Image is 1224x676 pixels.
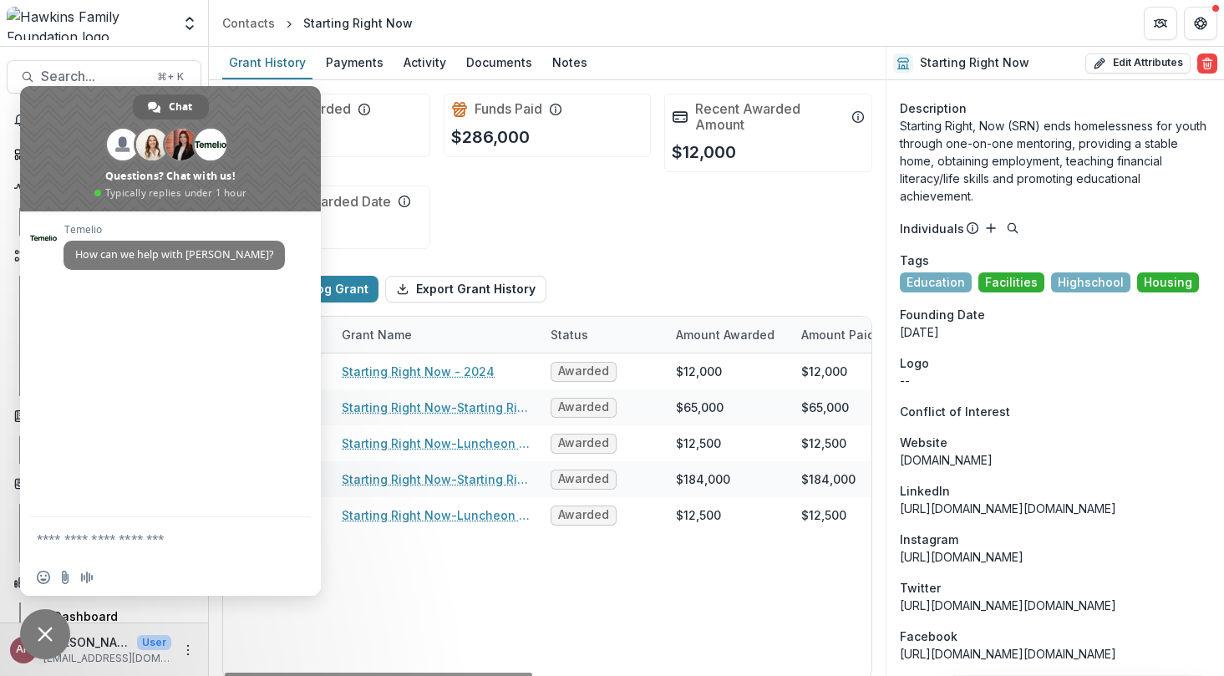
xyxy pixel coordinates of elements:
span: Instagram [900,531,958,548]
p: [EMAIL_ADDRESS][DOMAIN_NAME] [43,651,171,666]
div: Starting Right Now [303,14,413,32]
div: Dashboard [53,607,188,625]
span: Description [900,99,967,117]
button: Partners [1144,7,1177,40]
div: [URL][DOMAIN_NAME][DOMAIN_NAME] [900,500,1211,517]
div: Payments [319,50,390,74]
a: Starting Right Now - 2024 [342,363,495,380]
a: Activity [397,47,453,79]
h2: Funds Paid [475,101,542,117]
a: Notes [546,47,594,79]
span: Logo [900,354,929,372]
button: Edit Attributes [1085,53,1191,74]
h2: Starting Right Now [920,56,1029,70]
a: [DOMAIN_NAME] [900,453,993,467]
span: Facilities [985,276,1038,290]
div: $12,000 [676,363,722,380]
span: Temelio [63,224,285,236]
div: Status [541,317,666,353]
div: ⌘ + K [154,68,187,86]
span: Audio message [80,571,94,584]
div: Documents [460,50,539,74]
span: LinkedIn [900,482,950,500]
div: Amount Awarded [666,317,791,353]
span: Conflict of Interest [900,403,1010,420]
div: Grant Name [332,317,541,353]
div: $184,000 [801,470,856,488]
p: [PERSON_NAME] [43,633,130,651]
div: [URL][DOMAIN_NAME] [900,548,1211,566]
a: Documents [460,47,539,79]
a: Dashboard [27,602,201,630]
button: Open Contacts [7,470,201,497]
div: [DATE] [900,323,1211,341]
button: Search [1003,218,1023,238]
span: Founding Date [900,306,985,323]
button: Search... [7,60,201,94]
button: Open Data & Reporting [7,569,201,596]
a: Starting Right Now-Starting Right Now Facilities Grant 2023 [342,470,531,488]
span: Insert an emoji [37,571,50,584]
div: Angela Hawkins [16,644,31,655]
div: Amount Paid [791,317,917,353]
a: Starting Right Now-Luncheon 2023 [342,435,531,452]
div: $12,500 [676,435,721,452]
button: Open Activity [7,175,201,201]
a: Grant History [222,47,312,79]
button: Get Help [1184,7,1217,40]
span: Website [900,434,947,451]
div: $12,000 [801,363,847,380]
a: Starting Right Now-Luncheon 2022 [342,506,531,524]
span: Awarded [558,436,609,450]
p: Amount Paid [801,326,875,343]
img: Hawkins Family Foundation logo [7,7,171,40]
a: Contacts [216,11,282,35]
p: Starting Right, Now (SRN) ends homelessness for youth through one-on-one mentoring, providing a s... [900,117,1211,205]
p: Individuals [900,220,964,237]
div: Amount Awarded [666,326,785,343]
span: Twitter [900,579,941,597]
a: Starting Right Now-Starting Right Now Facilities Grant 2024 [342,399,531,416]
a: Payments [319,47,390,79]
h2: Recent Awarded Amount [695,101,845,133]
span: Awarded [558,400,609,414]
a: Chat [133,94,209,119]
button: Open Documents [7,403,201,429]
div: $65,000 [801,399,849,416]
div: Grant Name [332,326,422,343]
div: $12,500 [676,506,721,524]
span: Awarded [558,364,609,379]
button: Open entity switcher [178,7,201,40]
div: $184,000 [676,470,730,488]
span: Send a file [58,571,72,584]
span: Tags [900,252,929,269]
p: -- [900,372,1211,389]
span: Search... [41,69,147,84]
button: More [178,640,198,660]
h2: Recent Awarded Date [253,194,391,210]
div: Contacts [222,14,275,32]
span: Education [907,276,965,290]
span: Chat [169,94,192,119]
button: Delete [1197,53,1217,74]
span: How can we help with [PERSON_NAME]? [75,247,273,262]
a: Dashboard [7,140,201,168]
p: $12,000 [672,140,736,165]
div: Status [541,326,598,343]
div: [URL][DOMAIN_NAME][DOMAIN_NAME] [900,597,1211,614]
button: Open Workflows [7,242,201,269]
div: Activity [397,50,453,74]
button: Notifications [7,107,201,134]
div: [URL][DOMAIN_NAME][DOMAIN_NAME] [900,645,1211,663]
p: User [137,635,171,650]
a: Close chat [20,609,70,659]
div: $12,500 [801,506,846,524]
nav: breadcrumb [216,11,419,35]
span: Housing [1144,276,1192,290]
div: Grant History [222,50,312,74]
span: Highschool [1058,276,1124,290]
